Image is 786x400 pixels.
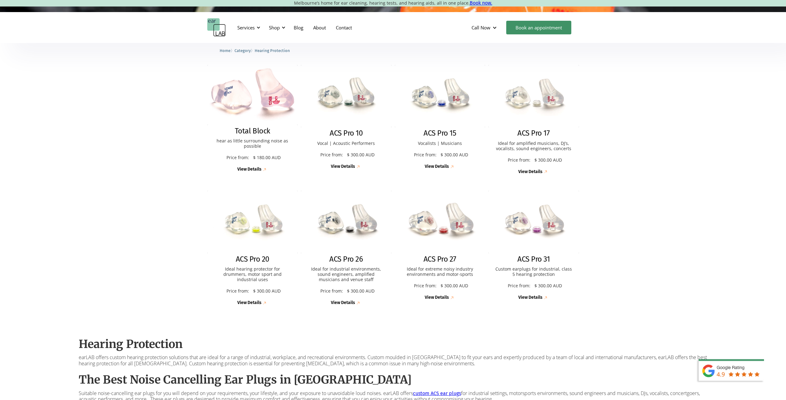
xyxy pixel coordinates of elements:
p: $ 300.00 AUD [347,152,375,158]
p: earLAB offers custom hearing protection solutions that are ideal for a range of industrial, workp... [79,354,708,366]
h2: The Best Noise Cancelling Ear Plugs in [GEOGRAPHIC_DATA] [79,373,708,387]
a: ACS Pro 26ACS Pro 26Ideal for industrial environments, sound engineers, amplified musicians and v... [301,191,392,306]
p: Ideal hearing protector for drummers, motor sport and industrial uses [213,267,292,282]
a: Home [220,47,231,53]
div: Shop [269,24,280,31]
img: ACS Pro 10 [301,65,392,127]
p: Price from: [224,155,252,160]
p: $ 300.00 AUD [253,289,281,294]
p: $ 300.00 AUD [534,158,562,163]
p: Price from: [505,283,533,289]
a: ACS Pro 17ACS Pro 17Ideal for amplified musicians, DJ’s, vocalists, sound engineers, concertsPric... [488,65,579,175]
div: View Details [518,295,542,300]
p: Custom earplugs for industrial, class 5 hearing protection [494,267,573,277]
p: $ 300.00 AUD [347,289,375,294]
a: ACS Pro 15ACS Pro 15Vocalists | MusiciansPrice from:$ 300.00 AUDView Details [395,65,485,170]
p: Price from: [318,152,345,158]
div: Services [234,18,262,37]
p: Price from: [411,152,439,158]
p: $ 300.00 AUD [441,283,468,289]
div: Call Now [467,18,503,37]
h2: ACS Pro 31 [517,255,550,264]
div: Services [237,24,255,31]
a: Book an appointment [506,21,571,34]
p: Ideal for industrial environments, sound engineers, amplified musicians and venue staff [307,267,385,282]
a: Total BlockTotal Blockhear as little surrounding noise as possiblePrice from:$ 180.00 AUDView Det... [207,65,298,173]
img: ACS Pro 31 [488,191,579,253]
img: ACS Pro 27 [390,188,490,256]
div: View Details [518,169,542,175]
p: Vocal | Acoustic Performers [307,141,385,146]
p: Vocalists | Musicians [401,141,479,146]
a: ACS Pro 10ACS Pro 10Vocal | Acoustic PerformersPrice from:$ 300.00 AUDView Details [301,65,392,170]
a: ACS Pro 27ACS Pro 27Ideal for extreme noisy industry environments and motor-sportsPrice from:$ 30... [395,191,485,301]
h2: ACS Pro 17 [517,129,550,138]
div: View Details [331,300,355,306]
div: View Details [237,167,261,172]
p: hear as little surrounding noise as possible [213,138,292,149]
a: Hearing Protection [255,47,290,53]
a: home [207,18,226,37]
img: ACS Pro 20 [207,191,298,253]
div: View Details [425,295,449,300]
img: ACS Pro 17 [488,65,579,127]
p: Ideal for amplified musicians, DJ’s, vocalists, sound engineers, concerts [494,141,573,151]
li: 〉 [235,47,255,54]
p: $ 300.00 AUD [441,152,468,158]
h2: ACS Pro 10 [330,129,362,138]
h2: Total Block [235,127,270,136]
p: $ 180.00 AUD [253,155,281,160]
a: Blog [289,19,308,37]
p: Price from: [318,289,345,294]
div: View Details [237,300,261,306]
p: Price from: [411,283,439,289]
p: Price from: [505,158,533,163]
a: ACS Pro 20ACS Pro 20Ideal hearing protector for drummers, motor sport and industrial usesPrice fr... [207,191,298,306]
h2: ACS Pro 26 [329,255,363,264]
p: Ideal for extreme noisy industry environments and motor-sports [401,267,479,277]
h2: ACS Pro 15 [424,129,456,138]
span: Hearing Protection [255,48,290,53]
h2: ACS Pro 20 [236,255,269,264]
a: ACS Pro 31ACS Pro 31Custom earplugs for industrial, class 5 hearing protectionPrice from:$ 300.00... [488,191,579,301]
a: About [308,19,331,37]
div: View Details [331,164,355,169]
h2: ACS Pro 27 [424,255,456,264]
div: Call Now [472,24,490,31]
div: View Details [425,164,449,169]
li: 〉 [220,47,235,54]
img: Total Block [207,65,298,125]
p: Price from: [224,289,252,294]
span: Category [235,48,251,53]
span: Home [220,48,231,53]
a: Category [235,47,251,53]
a: custom ACS ear plugs [413,390,461,396]
h2: Hearing Protection [79,337,708,352]
img: ACS Pro 26 [301,191,392,253]
a: Contact [331,19,357,37]
p: $ 300.00 AUD [534,283,562,289]
img: ACS Pro 15 [395,65,485,127]
div: Shop [265,18,287,37]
